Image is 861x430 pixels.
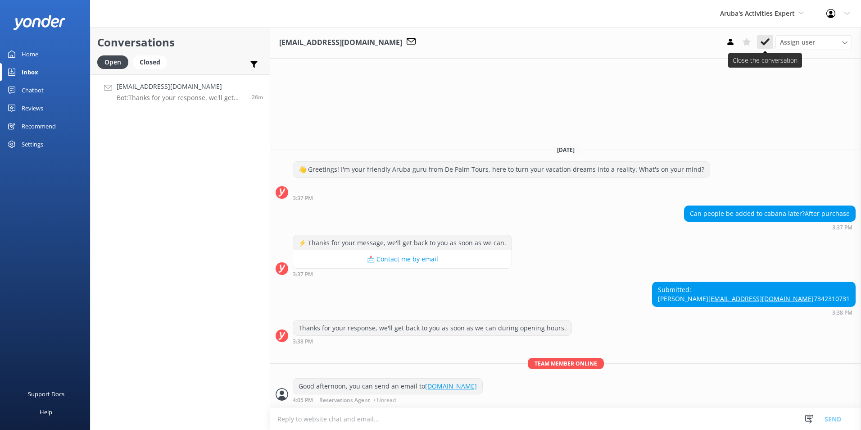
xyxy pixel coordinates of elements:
[653,282,855,306] div: Submitted: [PERSON_NAME] 7342310731
[684,206,855,221] div: Can people be added to cabana later?After purchase
[293,196,313,201] strong: 3:37 PM
[293,397,483,403] div: 04:05pm 18-Aug-2025 (UTC -04:00) America/Caracas
[133,57,172,67] a: Closed
[425,382,477,390] a: [DOMAIN_NAME]
[97,57,133,67] a: Open
[832,225,852,230] strong: 3:37 PM
[293,235,512,251] div: ⚡ Thanks for your message, we'll get back to you as soon as we can.
[528,358,604,369] span: Team member online
[22,135,43,153] div: Settings
[22,63,38,81] div: Inbox
[708,294,814,303] a: [EMAIL_ADDRESS][DOMAIN_NAME]
[293,250,512,268] button: 📩 Contact me by email
[319,398,370,403] span: Reservations Agent
[40,403,52,421] div: Help
[97,34,263,51] h2: Conversations
[22,45,38,63] div: Home
[780,37,815,47] span: Assign user
[293,379,482,394] div: Good afternoon, you can send an email to
[293,320,571,336] div: Thanks for your response, we'll get back to you as soon as we can during opening hours.
[133,55,167,69] div: Closed
[91,74,270,108] a: [EMAIL_ADDRESS][DOMAIN_NAME]Bot:Thanks for your response, we'll get back to you as soon as we can...
[117,82,245,91] h4: [EMAIL_ADDRESS][DOMAIN_NAME]
[14,15,65,30] img: yonder-white-logo.png
[117,94,245,102] p: Bot: Thanks for your response, we'll get back to you as soon as we can during opening hours.
[293,339,313,344] strong: 3:38 PM
[652,309,856,316] div: 03:38pm 18-Aug-2025 (UTC -04:00) America/Caracas
[832,310,852,316] strong: 3:38 PM
[293,195,710,201] div: 03:37pm 18-Aug-2025 (UTC -04:00) America/Caracas
[293,272,313,277] strong: 3:37 PM
[720,9,795,18] span: Aruba's Activities Expert
[28,385,64,403] div: Support Docs
[252,93,263,101] span: 03:38pm 18-Aug-2025 (UTC -04:00) America/Caracas
[97,55,128,69] div: Open
[279,37,402,49] h3: [EMAIL_ADDRESS][DOMAIN_NAME]
[22,81,44,99] div: Chatbot
[293,338,572,344] div: 03:38pm 18-Aug-2025 (UTC -04:00) America/Caracas
[293,271,512,277] div: 03:37pm 18-Aug-2025 (UTC -04:00) America/Caracas
[373,398,396,403] span: • Unread
[552,146,580,154] span: [DATE]
[775,35,852,50] div: Assign User
[22,117,56,135] div: Recommend
[293,162,710,177] div: 👋 Greetings! I'm your friendly Aruba guru from De Palm Tours, here to turn your vacation dreams i...
[684,224,856,230] div: 03:37pm 18-Aug-2025 (UTC -04:00) America/Caracas
[22,99,43,117] div: Reviews
[293,398,313,403] strong: 4:05 PM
